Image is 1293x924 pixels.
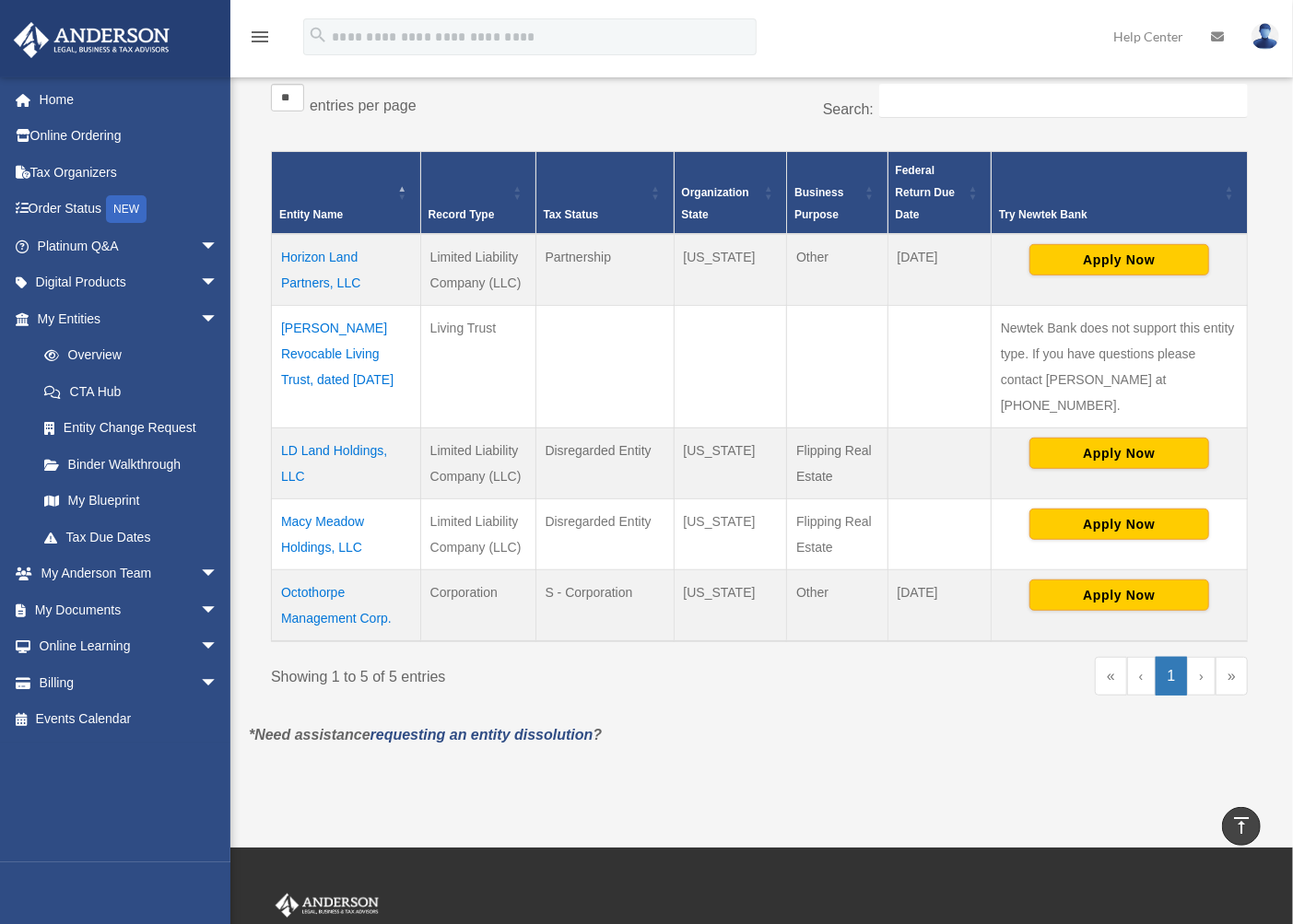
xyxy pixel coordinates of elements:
[26,519,237,556] a: Tax Due Dates
[370,727,594,743] a: requesting an entity dissolution
[200,664,237,702] span: arrow_drop_down
[420,499,535,570] td: Limited Liability Company (LLC)
[420,428,535,499] td: Limited Liability Company (LLC)
[272,234,421,306] td: Horizon Land Partners, LLC
[26,410,237,447] a: Entity Change Request
[13,556,246,592] a: My Anderson Teamarrow_drop_down
[674,234,787,306] td: [US_STATE]
[1216,657,1248,696] a: Last
[26,373,237,410] a: CTA Hub
[787,152,887,235] th: Business Purpose: Activate to sort
[1156,657,1188,696] a: 1
[272,306,421,428] td: [PERSON_NAME] Revocable Living Trust, dated [DATE]
[26,446,237,483] a: Binder Walkthrough
[420,234,535,306] td: Limited Liability Company (LLC)
[272,428,421,499] td: LD Land Holdings, LLC
[787,234,887,306] td: Other
[1029,244,1209,275] button: Apply Now
[887,152,991,235] th: Federal Return Due Date: Activate to sort
[674,152,787,235] th: Organization State: Activate to sort
[200,228,237,265] span: arrow_drop_down
[887,570,991,642] td: [DATE]
[200,264,237,302] span: arrow_drop_down
[1187,657,1216,696] a: Next
[420,306,535,428] td: Living Trust
[106,195,147,223] div: NEW
[544,208,599,221] span: Tax Status
[535,570,674,642] td: S - Corporation
[200,556,237,593] span: arrow_drop_down
[896,164,956,221] span: Federal Return Due Date
[794,186,843,221] span: Business Purpose
[420,570,535,642] td: Corporation
[8,22,175,58] img: Anderson Advisors Platinum Portal
[310,98,417,113] label: entries per page
[1230,814,1252,836] i: vertical_align_top
[535,499,674,570] td: Disregarded Entity
[682,186,749,221] span: Organization State
[13,628,246,665] a: Online Learningarrow_drop_down
[200,300,237,338] span: arrow_drop_down
[200,628,237,666] span: arrow_drop_down
[13,118,246,155] a: Online Ordering
[13,81,246,118] a: Home
[999,204,1219,226] div: Try Newtek Bank
[13,154,246,191] a: Tax Organizers
[279,208,343,221] span: Entity Name
[26,483,237,520] a: My Blueprint
[420,152,535,235] th: Record Type: Activate to sort
[272,894,382,918] img: Anderson Advisors Platinum Portal
[272,152,421,235] th: Entity Name: Activate to invert sorting
[787,499,887,570] td: Flipping Real Estate
[26,337,228,374] a: Overview
[13,300,237,337] a: My Entitiesarrow_drop_down
[1222,807,1261,846] a: vertical_align_top
[823,101,874,117] label: Search:
[674,570,787,642] td: [US_STATE]
[787,570,887,642] td: Other
[13,591,246,628] a: My Documentsarrow_drop_down
[1029,579,1209,611] button: Apply Now
[13,228,246,264] a: Platinum Q&Aarrow_drop_down
[13,264,246,301] a: Digital Productsarrow_drop_down
[271,657,746,690] div: Showing 1 to 5 of 5 entries
[429,208,495,221] span: Record Type
[249,727,602,743] em: *Need assistance ?
[991,306,1247,428] td: Newtek Bank does not support this entity type. If you have questions please contact [PERSON_NAME]...
[13,701,246,738] a: Events Calendar
[272,570,421,642] td: Octothorpe Management Corp.
[1095,657,1127,696] a: First
[535,234,674,306] td: Partnership
[200,591,237,629] span: arrow_drop_down
[13,191,246,228] a: Order StatusNEW
[1252,23,1279,50] img: User Pic
[991,152,1247,235] th: Try Newtek Bank : Activate to sort
[13,664,246,701] a: Billingarrow_drop_down
[674,499,787,570] td: [US_STATE]
[249,26,271,48] i: menu
[272,499,421,570] td: Macy Meadow Holdings, LLC
[249,32,271,48] a: menu
[887,234,991,306] td: [DATE]
[1029,509,1209,540] button: Apply Now
[1029,438,1209,469] button: Apply Now
[674,428,787,499] td: [US_STATE]
[1127,657,1156,696] a: Previous
[535,428,674,499] td: Disregarded Entity
[535,152,674,235] th: Tax Status: Activate to sort
[308,25,328,45] i: search
[787,428,887,499] td: Flipping Real Estate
